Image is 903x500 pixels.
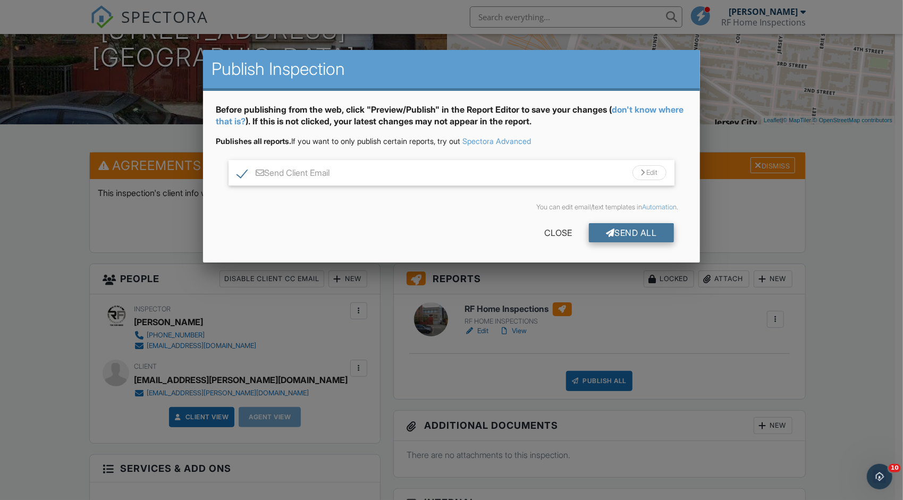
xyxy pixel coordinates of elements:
a: Spectora Advanced [462,137,531,146]
div: You can edit email/text templates in . [224,203,678,211]
a: Automation [643,203,677,211]
div: Before publishing from the web, click "Preview/Publish" in the Report Editor to save your changes... [216,104,687,136]
span: If you want to only publish certain reports, try out [216,137,460,146]
label: Send Client Email [237,168,330,181]
div: Close [527,223,589,242]
div: Edit [632,165,666,180]
a: don't know where that is? [216,104,683,126]
h2: Publish Inspection [212,58,691,80]
iframe: Intercom live chat [867,464,892,489]
div: Send All [589,223,674,242]
span: 10 [889,464,901,472]
strong: Publishes all reports. [216,137,291,146]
